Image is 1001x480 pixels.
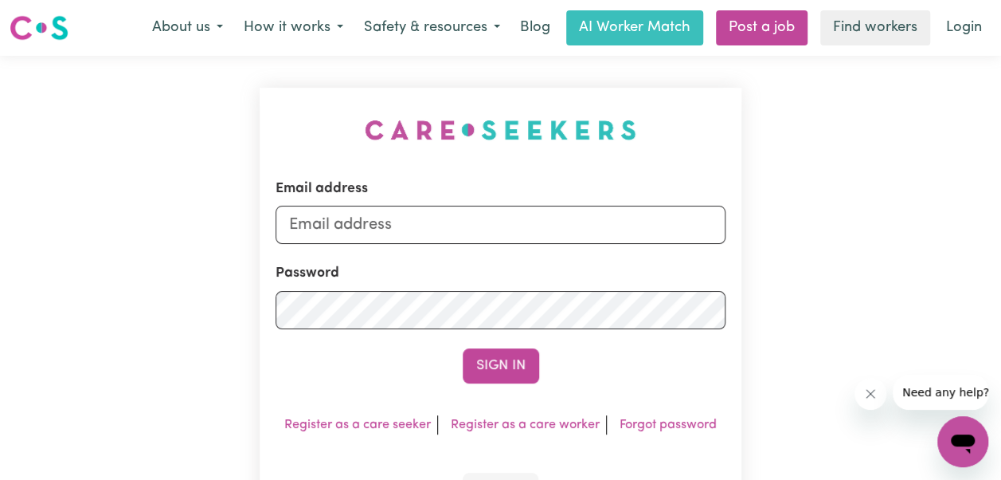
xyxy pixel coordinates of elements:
button: Sign In [463,348,539,384]
label: Password [276,263,339,284]
button: Safety & resources [354,11,510,45]
button: About us [142,11,233,45]
label: Email address [276,179,368,199]
a: Forgot password [620,419,717,431]
a: Register as a care seeker [284,419,431,431]
a: Post a job [716,10,807,45]
iframe: Message from company [893,375,988,410]
a: Register as a care worker [451,419,600,431]
a: AI Worker Match [566,10,703,45]
a: Careseekers logo [10,10,68,46]
button: How it works [233,11,354,45]
a: Login [936,10,991,45]
a: Blog [510,10,560,45]
span: Need any help? [10,11,96,24]
iframe: Button to launch messaging window [937,416,988,467]
iframe: Close message [854,378,886,410]
img: Careseekers logo [10,14,68,42]
input: Email address [276,206,725,244]
a: Find workers [820,10,930,45]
